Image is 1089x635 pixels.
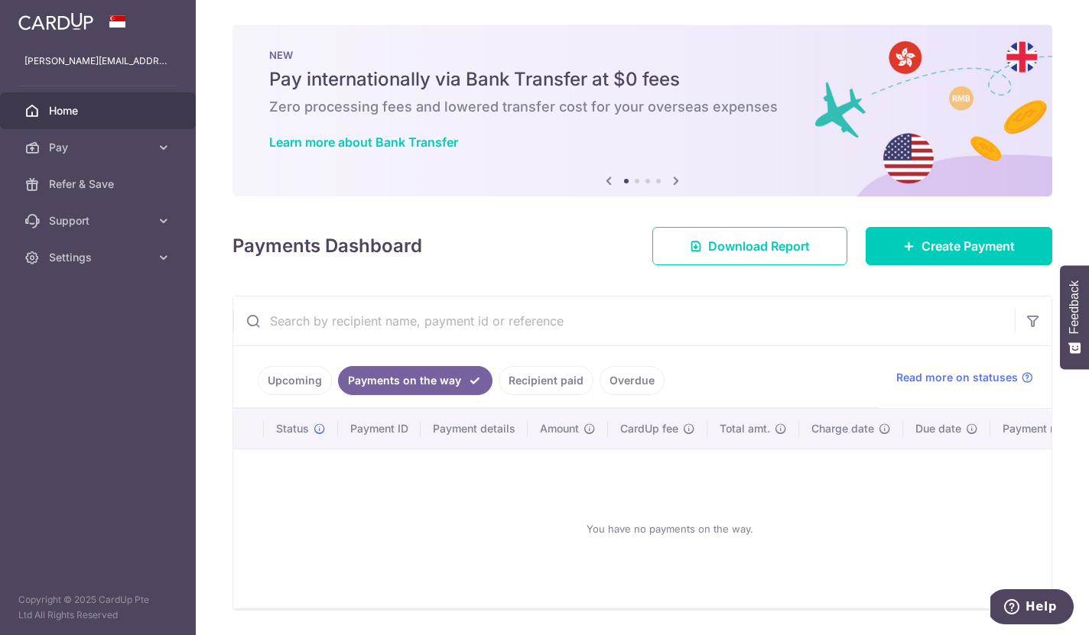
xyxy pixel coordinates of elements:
[338,409,421,449] th: Payment ID
[620,421,678,436] span: CardUp fee
[866,227,1052,265] a: Create Payment
[258,366,332,395] a: Upcoming
[600,366,665,395] a: Overdue
[896,370,1033,385] a: Read more on statuses
[49,103,150,118] span: Home
[269,134,458,150] a: Learn more about Bank Transfer
[49,140,150,155] span: Pay
[990,589,1074,627] iframe: Opens a widget where you can find more information
[252,462,1088,596] div: You have no payments on the way.
[269,67,1016,92] h5: Pay internationally via Bank Transfer at $0 fees
[233,296,1015,345] input: Search by recipient name, payment id or reference
[1060,265,1089,369] button: Feedback - Show survey
[49,213,150,228] span: Support
[18,12,93,31] img: CardUp
[811,421,874,436] span: Charge date
[499,366,593,395] a: Recipient paid
[276,421,309,436] span: Status
[421,409,528,449] th: Payment details
[915,421,961,436] span: Due date
[24,53,171,69] p: [PERSON_NAME][EMAIL_ADDRESS][DOMAIN_NAME]
[49,177,150,192] span: Refer & Save
[338,366,492,395] a: Payments on the way
[540,421,579,436] span: Amount
[922,237,1015,255] span: Create Payment
[1068,280,1081,334] span: Feedback
[896,370,1018,385] span: Read more on statuses
[49,250,150,265] span: Settings
[232,232,422,260] h4: Payments Dashboard
[720,421,770,436] span: Total amt.
[269,49,1016,61] p: NEW
[708,237,810,255] span: Download Report
[269,98,1016,116] h6: Zero processing fees and lowered transfer cost for your overseas expenses
[652,227,847,265] a: Download Report
[232,24,1052,196] img: Bank transfer banner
